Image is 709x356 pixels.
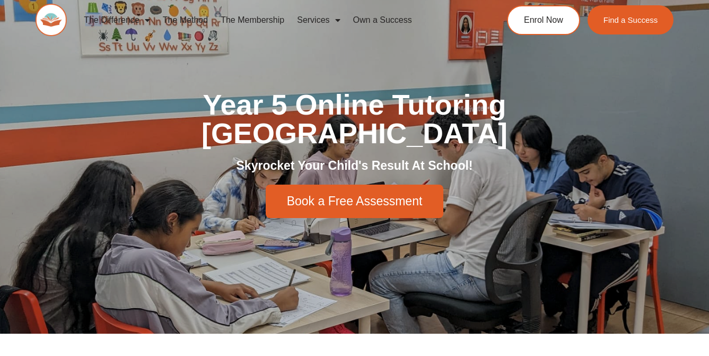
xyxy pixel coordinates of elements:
[603,16,658,24] span: Find a Success
[77,8,156,32] a: The Difference
[507,5,580,35] a: Enrol Now
[58,90,652,147] h1: Year 5 Online Tutoring [GEOGRAPHIC_DATA]
[287,195,423,207] span: Book a Free Assessment
[524,16,563,24] span: Enrol Now
[58,158,652,174] h2: Skyrocket Your Child's Result At School!
[291,8,346,32] a: Services
[77,8,470,32] nav: Menu
[588,5,674,34] a: Find a Success
[266,185,444,218] a: Book a Free Assessment
[156,8,214,32] a: The Method
[214,8,291,32] a: The Membership
[347,8,418,32] a: Own a Success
